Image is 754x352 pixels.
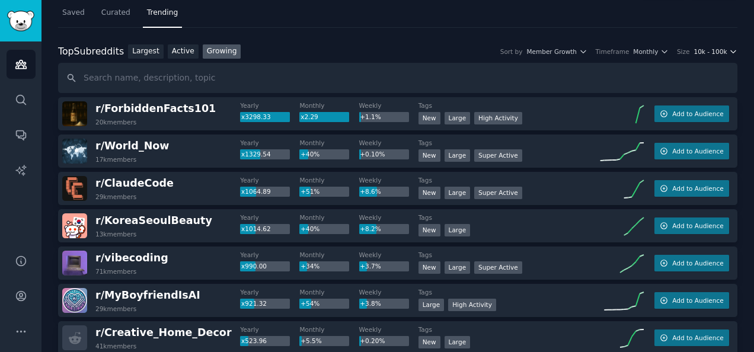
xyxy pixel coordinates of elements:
div: Size [677,47,690,56]
div: 20k members [95,118,136,126]
a: Largest [128,44,164,59]
span: +54% [301,300,320,307]
span: Trending [147,8,178,18]
span: Add to Audience [672,110,723,118]
a: Active [168,44,199,59]
span: r/ Creative_Home_Decor [95,327,232,338]
span: r/ ForbiddenFacts101 [95,103,216,114]
div: Large [445,112,471,124]
dt: Monthly [299,288,359,296]
span: Curated [101,8,130,18]
div: High Activity [448,299,496,311]
span: r/ ClaudeCode [95,177,174,189]
dt: Weekly [359,213,418,222]
img: GummySearch logo [7,11,34,31]
dt: Weekly [359,251,418,259]
button: Add to Audience [654,143,729,159]
span: +8.2% [360,225,381,232]
img: MyBoyfriendIsAI [62,288,87,313]
span: x2.29 [301,113,318,120]
span: x990.00 [241,263,267,270]
div: Large [445,149,471,162]
a: Saved [58,4,89,28]
div: High Activity [474,112,522,124]
div: 17k members [95,155,136,164]
div: New [418,187,440,199]
button: Monthly [633,47,669,56]
button: Add to Audience [654,217,729,234]
dt: Monthly [299,176,359,184]
dt: Weekly [359,288,418,296]
div: 29k members [95,193,136,201]
span: Add to Audience [672,147,723,155]
dt: Yearly [240,176,299,184]
div: 29k members [95,305,136,313]
div: New [418,224,440,236]
span: r/ MyBoyfriendIsAI [95,289,200,301]
span: +34% [301,263,320,270]
span: Member Growth [526,47,577,56]
span: +1.1% [360,113,381,120]
img: ForbiddenFacts101 [62,101,87,126]
a: Trending [143,4,182,28]
dt: Tags [418,325,596,334]
dt: Weekly [359,176,418,184]
img: ClaudeCode [62,176,87,201]
dt: Tags [418,176,596,184]
span: x523.96 [241,337,267,344]
span: Add to Audience [672,259,723,267]
button: Add to Audience [654,255,729,271]
dt: Yearly [240,213,299,222]
div: Sort by [500,47,523,56]
span: +0.10% [360,151,385,158]
span: +3.7% [360,263,381,270]
div: New [418,112,440,124]
span: +5.5% [301,337,321,344]
dt: Yearly [240,325,299,334]
div: New [418,149,440,162]
input: Search name, description, topic [58,63,737,93]
span: Saved [62,8,85,18]
span: +3.8% [360,300,381,307]
span: r/ World_Now [95,140,169,152]
div: Large [445,224,471,236]
div: New [418,336,440,348]
div: Timeframe [596,47,630,56]
span: +40% [301,151,320,158]
span: +0.20% [360,337,385,344]
span: +51% [301,188,320,195]
div: Large [445,187,471,199]
img: World_Now [62,139,87,164]
a: Curated [97,4,135,28]
dt: Yearly [240,288,299,296]
div: Large [418,299,445,311]
button: 10k - 100k [694,47,737,56]
div: 41k members [95,342,136,350]
span: Add to Audience [672,222,723,230]
dt: Monthly [299,101,359,110]
img: KoreaSeoulBeauty [62,213,87,238]
dt: Weekly [359,101,418,110]
dt: Tags [418,101,596,110]
div: Top Subreddits [58,44,124,59]
span: x1014.62 [241,225,271,232]
button: Add to Audience [654,180,729,197]
span: x1329.54 [241,151,271,158]
button: Member Growth [526,47,587,56]
dt: Weekly [359,325,418,334]
span: +8.6% [360,188,381,195]
div: Super Active [474,149,522,162]
dt: Yearly [240,101,299,110]
span: Add to Audience [672,334,723,342]
span: Monthly [633,47,658,56]
span: 10k - 100k [694,47,727,56]
dt: Monthly [299,213,359,222]
span: r/ KoreaSeoulBeauty [95,215,212,226]
button: Add to Audience [654,105,729,122]
a: Growing [203,44,241,59]
div: Large [445,336,471,348]
span: x921.32 [241,300,267,307]
dt: Monthly [299,251,359,259]
div: 13k members [95,230,136,238]
div: 71k members [95,267,136,276]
